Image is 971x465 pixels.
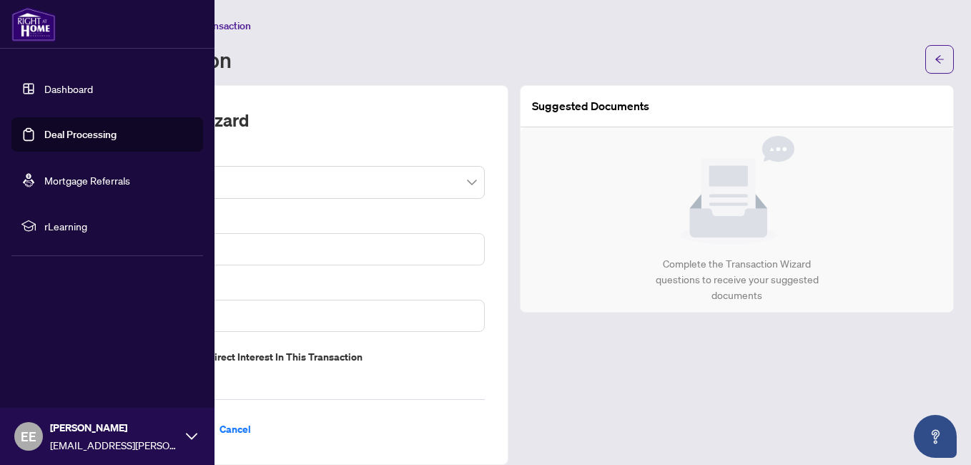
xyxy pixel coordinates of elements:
label: Do you have direct or indirect interest in this transaction [98,349,485,365]
a: Dashboard [44,82,93,95]
span: Cancel [220,418,251,441]
span: arrow-left [935,54,945,64]
img: logo [11,7,56,41]
span: rLearning [44,218,193,234]
label: MLS ID [98,216,485,232]
img: Null State Icon [680,136,794,245]
span: EE [21,426,36,446]
div: Complete the Transaction Wizard questions to receive your suggested documents [640,256,834,303]
button: Open asap [914,415,957,458]
label: Transaction Type [98,149,485,165]
span: [PERSON_NAME] [50,420,179,436]
button: Cancel [208,417,262,441]
a: Deal Processing [44,128,117,141]
span: [EMAIL_ADDRESS][PERSON_NAME][DOMAIN_NAME] [50,437,179,453]
a: Mortgage Referrals [44,174,130,187]
span: Add Transaction [178,19,251,32]
label: Property Address [98,283,485,298]
article: Suggested Documents [532,97,649,115]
